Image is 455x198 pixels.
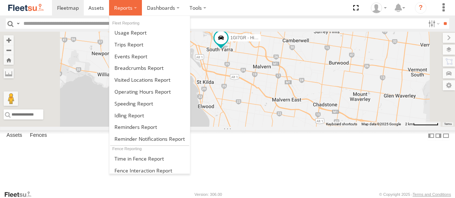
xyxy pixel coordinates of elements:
[4,35,14,45] button: Zoom in
[443,80,455,90] label: Map Settings
[109,133,190,145] a: Service Reminder Notifications Report
[109,165,190,176] a: Fence Interaction Report
[7,3,45,13] img: fleetsu-logo-horizontal.svg
[405,122,413,126] span: 2 km
[109,74,190,86] a: Visited Locations Report
[379,192,451,197] div: © Copyright 2025 -
[413,192,451,197] a: Terms and Conditions
[4,191,37,198] a: Visit our Website
[403,122,441,127] button: Map scale: 2 km per 66 pixels
[109,98,190,109] a: Fleet Speed Report
[109,62,190,74] a: Breadcrumbs Report
[428,130,435,141] label: Dock Summary Table to the Left
[109,39,190,50] a: Trips Report
[109,86,190,98] a: Asset Operating Hours Report
[109,109,190,121] a: Idling Report
[26,131,51,141] label: Fences
[109,153,190,165] a: Time in Fences Report
[230,35,261,40] span: 1GI7GR - Hiace
[3,131,26,141] label: Assets
[109,121,190,133] a: Reminders Report
[195,192,222,197] div: Version: 306.00
[109,50,190,62] a: Full Events Report
[4,55,14,65] button: Zoom Home
[109,27,190,39] a: Usage Report
[442,130,450,141] label: Hide Summary Table
[15,18,21,29] label: Search Query
[425,18,441,29] label: Search Filter Options
[444,123,452,126] a: Terms (opens in new tab)
[368,3,389,13] div: Garry Tanner
[4,68,14,78] label: Measure
[4,45,14,55] button: Zoom out
[4,91,18,106] button: Drag Pegman onto the map to open Street View
[415,2,426,14] i: ?
[435,130,442,141] label: Dock Summary Table to the Right
[361,122,401,126] span: Map data ©2025 Google
[326,122,357,127] button: Keyboard shortcuts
